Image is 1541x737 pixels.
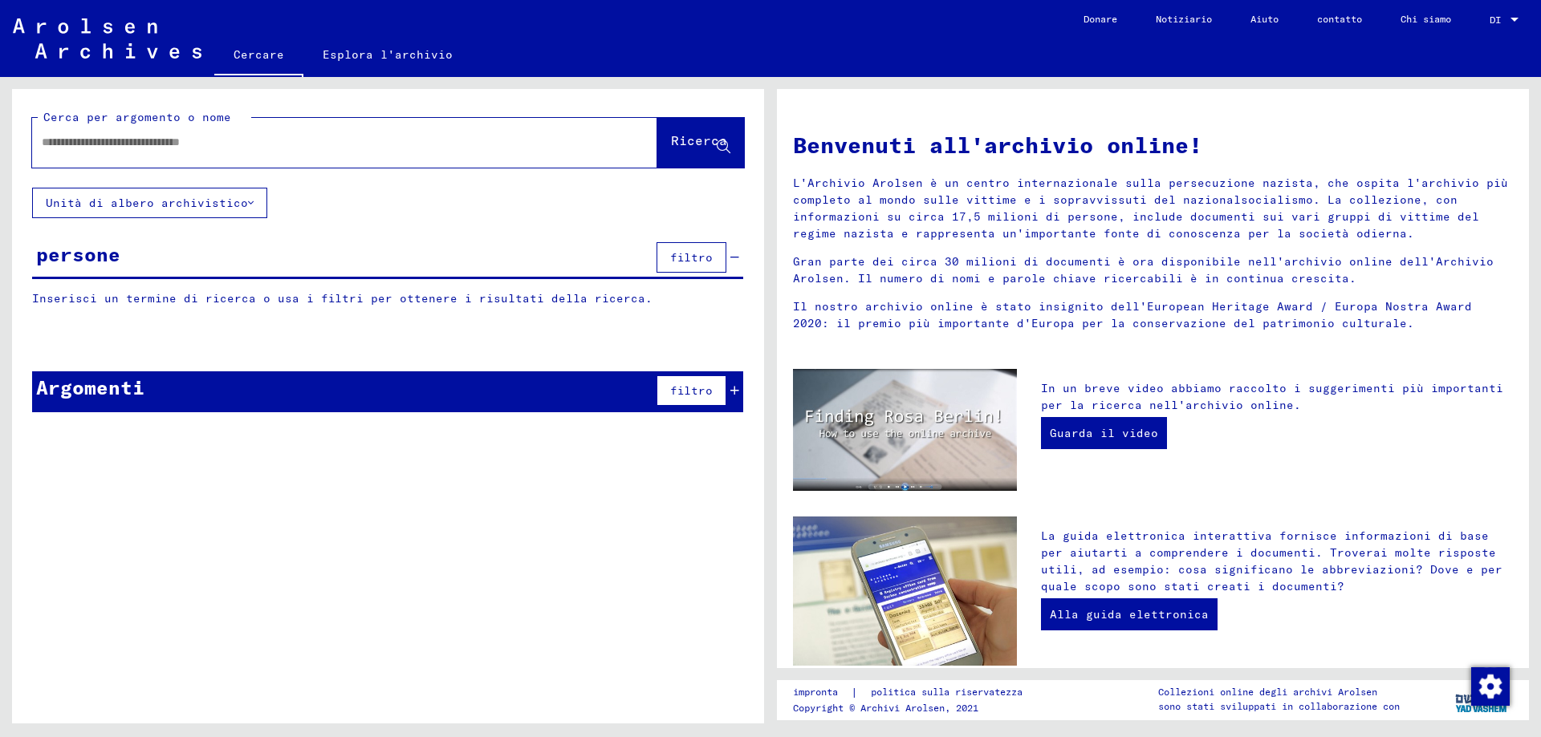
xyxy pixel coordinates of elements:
font: L'Archivio Arolsen è un centro internazionale sulla persecuzione nazista, che ospita l'archivio p... [793,176,1508,241]
font: DI [1490,14,1501,26]
font: impronta [793,686,838,698]
img: eguide.jpg [793,516,1017,666]
button: Unità di albero archivistico [32,188,267,218]
font: Unità di albero archivistico [46,196,248,210]
a: impronta [793,684,851,701]
button: Ricerca [657,118,744,168]
font: Gran parte dei circa 30 milioni di documenti è ora disponibile nell'archivio online dell'Archivio... [793,254,1494,285]
a: Cercare [214,35,303,77]
font: Aiuto [1250,13,1279,25]
font: Cercare [234,47,284,62]
font: politica sulla riservatezza [871,686,1023,698]
a: politica sulla riservatezza [858,684,1042,701]
font: persone [36,242,120,266]
font: Alla guida elettronica [1050,607,1209,622]
font: filtro [670,383,713,398]
font: Inserisci un termine di ricerca o usa i filtri per ottenere i risultati della ricerca. [32,291,653,306]
img: Arolsen_neg.svg [13,18,201,59]
font: sono stati sviluppati in collaborazione con [1158,700,1400,712]
font: contatto [1317,13,1362,25]
font: In un breve video abbiamo raccolto i suggerimenti più importanti per la ricerca nell'archivio onl... [1041,381,1503,412]
font: La guida elettronica interattiva fornisce informazioni di base per aiutarti a comprendere i docum... [1041,528,1502,593]
font: Argomenti [36,375,144,399]
a: Guarda il video [1041,417,1167,449]
a: Alla guida elettronica [1041,598,1218,630]
font: Donare [1084,13,1117,25]
img: video.jpg [793,369,1017,491]
font: filtro [670,250,713,265]
font: Il nostro archivio online è stato insignito dell'European Heritage Award / Europa Nostra Award 20... [793,299,1472,330]
a: Esplora l'archivio [303,35,472,74]
font: Collezioni online degli archivi Arolsen [1158,686,1377,698]
img: yv_logo.png [1452,679,1512,719]
font: Copyright © Archivi Arolsen, 2021 [793,702,978,714]
font: Esplora l'archivio [323,47,453,62]
font: Guarda il video [1050,426,1158,440]
font: Ricerca [671,132,727,148]
font: Chi siamo [1401,13,1451,25]
font: Benvenuti all'archivio online! [793,131,1202,159]
button: filtro [657,242,726,273]
font: Cerca per argomento o nome [43,110,231,124]
button: filtro [657,375,726,406]
font: Notiziario [1156,13,1212,25]
font: | [851,685,858,699]
img: Modifica consenso [1471,667,1510,706]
